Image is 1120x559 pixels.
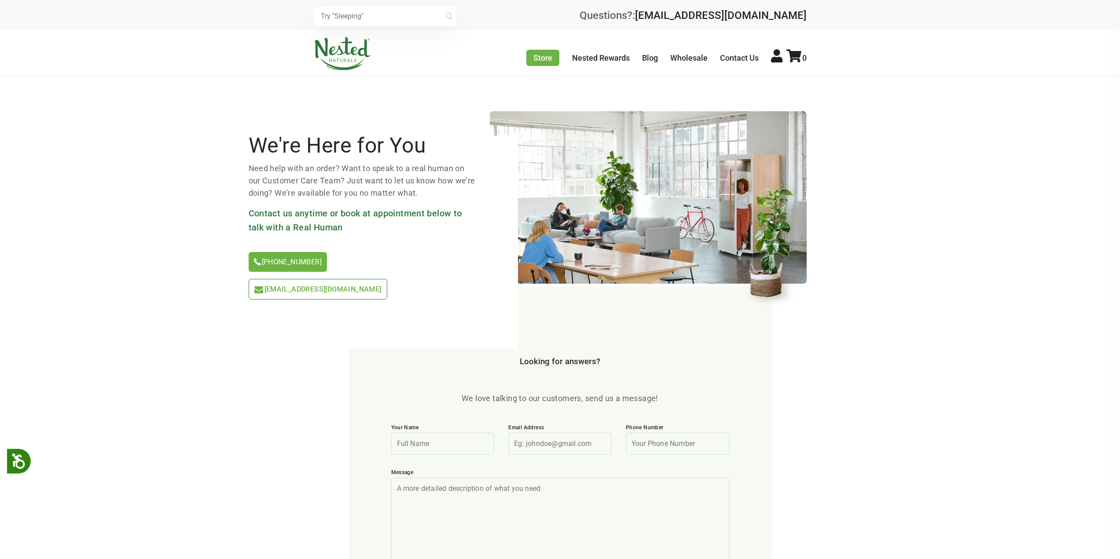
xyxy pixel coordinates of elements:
[391,433,495,455] input: Full Name
[670,53,708,62] a: Wholesale
[572,53,630,62] a: Nested Rewards
[249,279,387,300] a: [EMAIL_ADDRESS][DOMAIN_NAME]
[642,53,658,62] a: Blog
[314,7,456,26] input: Try "Sleeping"
[254,258,261,265] img: icon-phone.svg
[580,10,807,21] div: Questions?:
[391,469,729,478] label: Message
[626,433,729,455] input: Your Phone Number
[384,392,736,405] p: We love talking to our customers, send us a message!
[249,162,476,199] p: Need help with an order? Want to speak to a real human on our Customer Care Team? Just want to le...
[802,53,807,62] span: 0
[249,136,476,155] h2: We're Here for You
[635,9,807,22] a: [EMAIL_ADDRESS][DOMAIN_NAME]
[786,53,807,62] a: 0
[490,111,807,284] img: contact-header.png
[314,37,371,70] img: Nested Naturals
[720,53,759,62] a: Contact Us
[742,177,807,309] img: contact-header-flower.png
[508,424,612,433] label: Email Address
[249,252,327,272] a: [PHONE_NUMBER]
[526,50,559,66] a: Store
[264,285,382,293] span: [EMAIL_ADDRESS][DOMAIN_NAME]
[314,357,807,367] h3: Looking for answers?
[508,433,612,455] input: Eg: johndoe@gmail.com
[249,206,476,234] h3: Contact us anytime or book at appointment below to talk with a Real Human
[626,424,729,433] label: Phone Number
[391,424,495,433] label: Your Name
[254,286,263,293] img: icon-email-light-green.svg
